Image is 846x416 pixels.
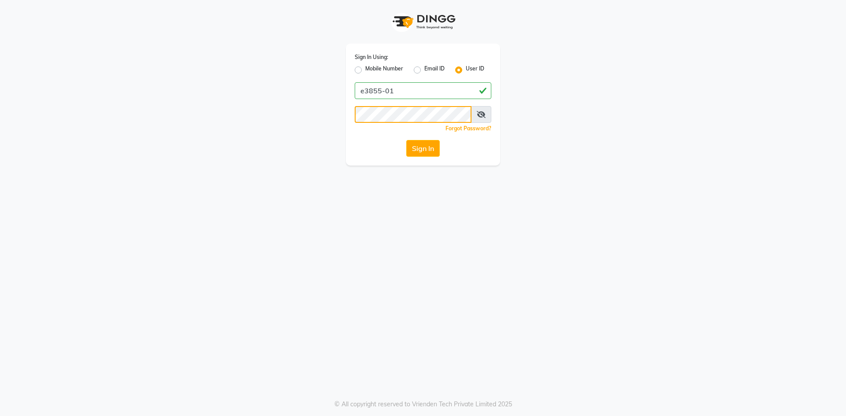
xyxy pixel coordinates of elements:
input: Username [355,106,471,123]
input: Username [355,82,491,99]
label: Mobile Number [365,65,403,75]
button: Sign In [406,140,440,157]
label: Sign In Using: [355,53,388,61]
label: User ID [466,65,484,75]
label: Email ID [424,65,445,75]
img: logo1.svg [388,9,458,35]
a: Forgot Password? [445,125,491,132]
